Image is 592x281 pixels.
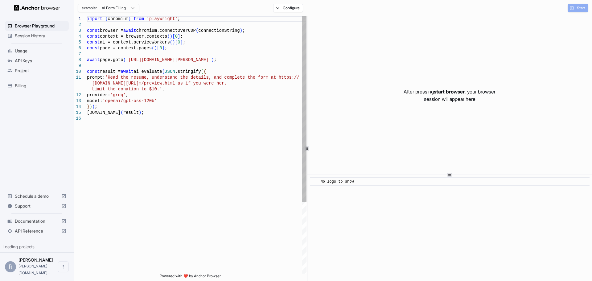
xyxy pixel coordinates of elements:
div: Support [5,201,69,211]
span: chromium.connectOverCDP [136,28,196,33]
button: Open menu [58,261,69,272]
span: ) [92,104,95,109]
span: const [87,46,100,51]
span: Support [15,203,59,209]
span: { [105,16,108,21]
div: 6 [74,45,81,51]
div: Browser Playground [5,21,69,31]
span: ( [196,28,198,33]
span: ; [180,34,183,39]
span: Rafael Ferrari [18,257,53,262]
div: Project [5,66,69,76]
span: const [87,28,100,33]
div: 9 [74,63,81,69]
span: ( [152,46,154,51]
span: page = context.pages [100,46,152,51]
div: R [5,261,16,272]
span: ( [123,57,126,62]
span: [ [157,46,159,51]
span: await [87,57,100,62]
span: [ [172,34,175,39]
span: provider: [87,93,110,97]
span: { [203,69,206,74]
span: ; [141,110,144,115]
div: 16 [74,116,81,122]
span: 0 [159,46,162,51]
span: ( [201,69,203,74]
span: } [87,104,89,109]
div: 2 [74,22,81,28]
div: API Reference [5,226,69,236]
span: [DOMAIN_NAME][URL] [92,81,139,86]
span: ai = context.serviceWorkers [100,40,170,45]
div: 5 [74,39,81,45]
span: start browser [434,89,465,95]
div: 11 [74,75,81,81]
span: ; [95,104,97,109]
span: context = browser.contexts [100,34,167,39]
span: JSON [165,69,175,74]
span: ) [154,46,157,51]
span: ] [178,34,180,39]
span: from [134,16,144,21]
span: , [126,93,128,97]
span: import [87,16,102,21]
span: m/preview.html as if you were her. [139,81,227,86]
span: browser = [100,28,123,33]
span: [DOMAIN_NAME] [87,110,121,115]
div: Session History [5,31,69,41]
span: Project [15,68,66,74]
span: const [87,40,100,45]
span: [ [175,40,178,45]
div: 7 [74,51,81,57]
span: .stringify [175,69,201,74]
span: Powered with ❤️ by Anchor Browser [160,274,221,281]
span: ) [211,57,214,62]
span: chromium [108,16,128,21]
span: example: [82,6,97,10]
span: } [128,16,131,21]
span: ​ [313,179,316,185]
span: ) [89,104,92,109]
div: 12 [74,92,81,98]
span: ( [167,34,170,39]
div: Schedule a demo [5,191,69,201]
img: Anchor Logo [14,5,60,11]
span: ) [240,28,242,33]
span: 'playwright' [146,16,178,21]
span: 'Read the resume, understand the details, and comp [105,75,235,80]
span: ; [165,46,167,51]
div: Documentation [5,216,69,226]
span: ) [172,40,175,45]
div: API Keys [5,56,69,66]
span: '[URL][DOMAIN_NAME][PERSON_NAME]' [126,57,211,62]
span: 0 [175,34,178,39]
span: rafael.ferrari@pareto.io [18,264,50,275]
div: 10 [74,69,81,75]
span: result = [100,69,121,74]
span: ( [121,110,123,115]
span: ) [170,34,172,39]
span: 0 [178,40,180,45]
span: API Reference [15,228,59,234]
span: ai.evaluate [134,69,162,74]
div: Usage [5,46,69,56]
span: ; [178,16,180,21]
span: ] [180,40,183,45]
span: Session History [15,33,66,39]
span: await [123,28,136,33]
span: const [87,69,100,74]
span: await [121,69,134,74]
p: After pressing , your browser session will appear here [404,88,495,103]
span: lete the form at https:// [235,75,299,80]
span: model: [87,98,102,103]
span: const [87,34,100,39]
span: Usage [15,48,66,54]
span: connectionString [198,28,240,33]
div: 8 [74,57,81,63]
span: 'groq' [110,93,126,97]
div: 13 [74,98,81,104]
span: Documentation [15,218,59,224]
span: ( [162,69,165,74]
div: 15 [74,110,81,116]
